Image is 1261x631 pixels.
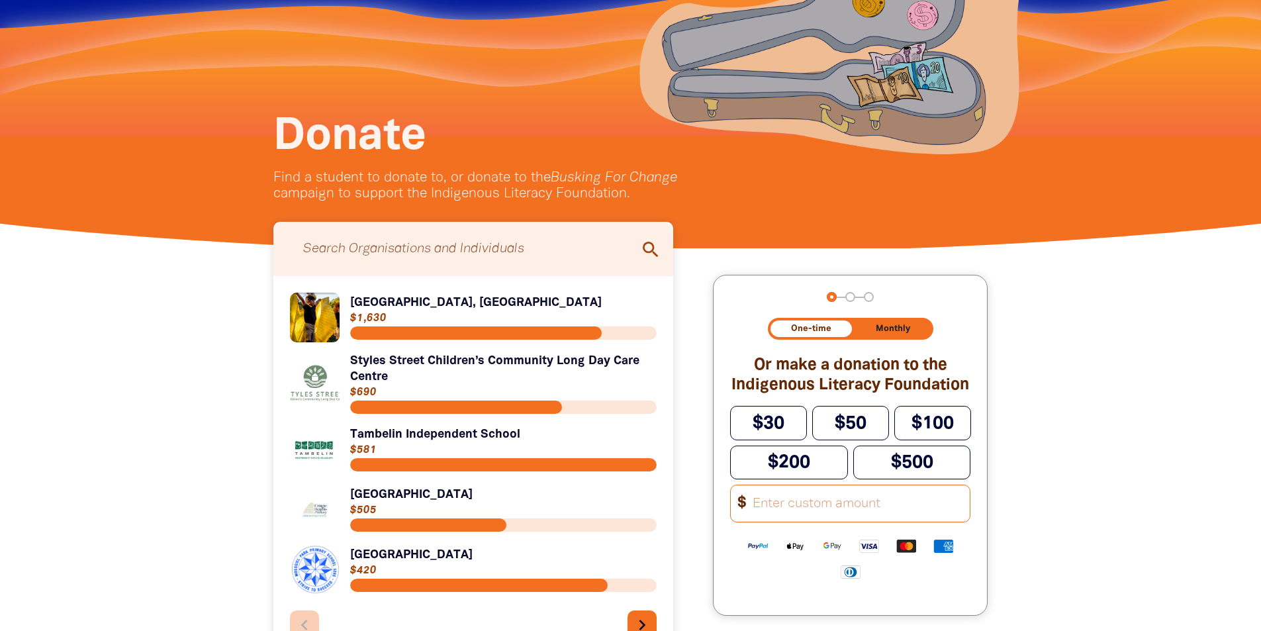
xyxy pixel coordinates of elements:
em: Busking For Change [551,171,677,184]
button: $100 [894,406,971,440]
span: One-time [791,324,831,333]
span: $50 [835,415,866,432]
button: $30 [730,406,807,440]
button: $50 [812,406,889,440]
div: Donation frequency [768,318,933,340]
button: $200 [730,446,848,479]
img: Google Pay logo [814,538,851,554]
span: $ [731,491,747,516]
i: search [640,239,661,260]
img: Mastercard logo [888,538,925,554]
button: Navigate to step 2 of 3 to enter your details [845,292,855,302]
span: $500 [891,454,933,471]
img: American Express logo [925,538,962,554]
div: Available payment methods [730,528,970,589]
img: Visa logo [851,538,888,554]
button: Navigate to step 1 of 3 to enter your donation amount [827,292,837,302]
img: Apple Pay logo [776,538,814,554]
span: Monthly [876,324,910,333]
span: Donate [273,117,426,158]
span: $100 [911,415,954,432]
button: Navigate to step 3 of 3 to enter your payment details [864,292,874,302]
button: One-time [771,320,853,337]
img: Paypal logo [739,538,776,554]
input: Enter custom amount [745,485,970,522]
span: $30 [753,415,784,432]
h2: Or make a donation to the Indigenous Literacy Foundation [730,356,970,395]
span: $200 [768,454,810,471]
p: Find a student to donate to, or donate to the campaign to support the Indigenous Literacy Foundat... [273,170,737,202]
img: Diners Club logo [832,564,869,579]
button: $500 [853,446,971,479]
button: Monthly [855,320,931,337]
